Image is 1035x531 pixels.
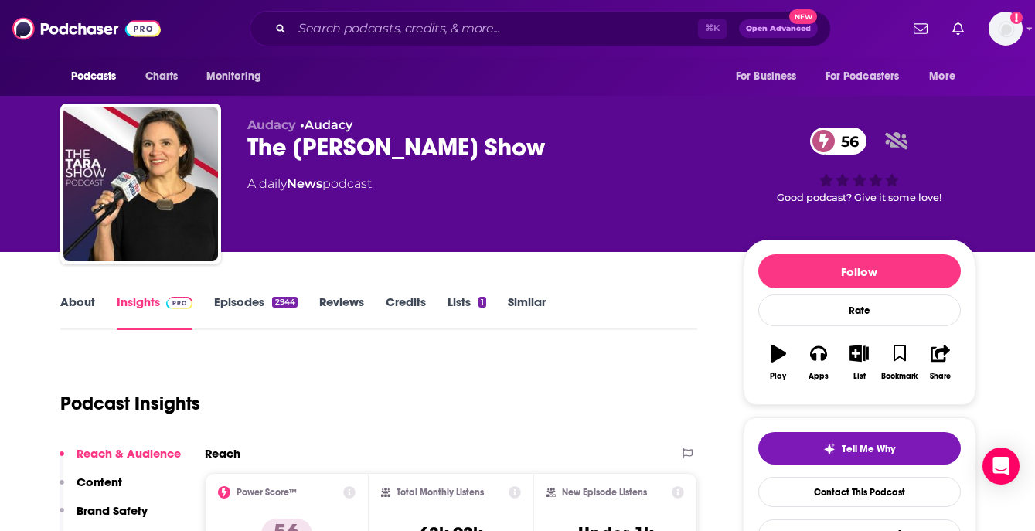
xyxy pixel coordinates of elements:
span: For Podcasters [826,66,900,87]
p: Reach & Audience [77,446,181,461]
button: open menu [815,62,922,91]
button: open menu [725,62,816,91]
button: Content [60,475,122,503]
span: Monitoring [206,66,261,87]
span: More [929,66,955,87]
a: Lists1 [448,294,486,330]
button: Apps [798,335,839,390]
button: Share [920,335,960,390]
div: Apps [809,372,829,381]
div: 56Good podcast? Give it some love! [744,117,975,213]
button: tell me why sparkleTell Me Why [758,432,961,465]
button: open menu [60,62,137,91]
button: Play [758,335,798,390]
div: A daily podcast [247,175,372,193]
button: Show profile menu [989,12,1023,46]
div: List [853,372,866,381]
div: Rate [758,294,961,326]
button: Bookmark [880,335,920,390]
h2: Reach [205,446,240,461]
span: Tell Me Why [842,443,895,455]
div: Search podcasts, credits, & more... [250,11,831,46]
span: For Business [736,66,797,87]
a: Audacy [305,117,352,132]
a: Credits [386,294,426,330]
span: Podcasts [71,66,117,87]
img: tell me why sparkle [823,443,836,455]
div: 2944 [272,297,297,308]
a: News [287,176,322,191]
svg: Add a profile image [1010,12,1023,24]
button: Open AdvancedNew [739,19,818,38]
a: Show notifications dropdown [946,15,970,42]
div: Play [770,372,786,381]
span: Audacy [247,117,296,132]
h2: New Episode Listens [562,487,647,498]
button: Reach & Audience [60,446,181,475]
span: Charts [145,66,179,87]
a: Charts [135,62,188,91]
a: Similar [508,294,546,330]
a: Contact This Podcast [758,477,961,507]
span: Good podcast? Give it some love! [777,192,941,203]
span: 56 [826,128,866,155]
span: ⌘ K [698,19,727,39]
span: Logged in as kileycampbell [989,12,1023,46]
img: Podchaser - Follow, Share and Rate Podcasts [12,14,161,43]
img: The Tara Show [63,107,218,261]
div: Share [930,372,951,381]
span: • [300,117,352,132]
a: Show notifications dropdown [907,15,934,42]
button: open menu [918,62,975,91]
button: open menu [196,62,281,91]
a: Episodes2944 [214,294,297,330]
h2: Total Monthly Listens [397,487,484,498]
span: New [789,9,817,24]
span: Open Advanced [746,25,811,32]
a: About [60,294,95,330]
a: 56 [810,128,866,155]
p: Content [77,475,122,489]
a: Reviews [319,294,364,330]
div: Bookmark [881,372,918,381]
p: Brand Safety [77,503,148,518]
button: List [839,335,879,390]
div: 1 [478,297,486,308]
h2: Power Score™ [237,487,297,498]
img: User Profile [989,12,1023,46]
button: Follow [758,254,961,288]
div: Open Intercom Messenger [982,448,1020,485]
a: InsightsPodchaser Pro [117,294,193,330]
img: Podchaser Pro [166,297,193,309]
input: Search podcasts, credits, & more... [292,16,698,41]
h1: Podcast Insights [60,392,200,415]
